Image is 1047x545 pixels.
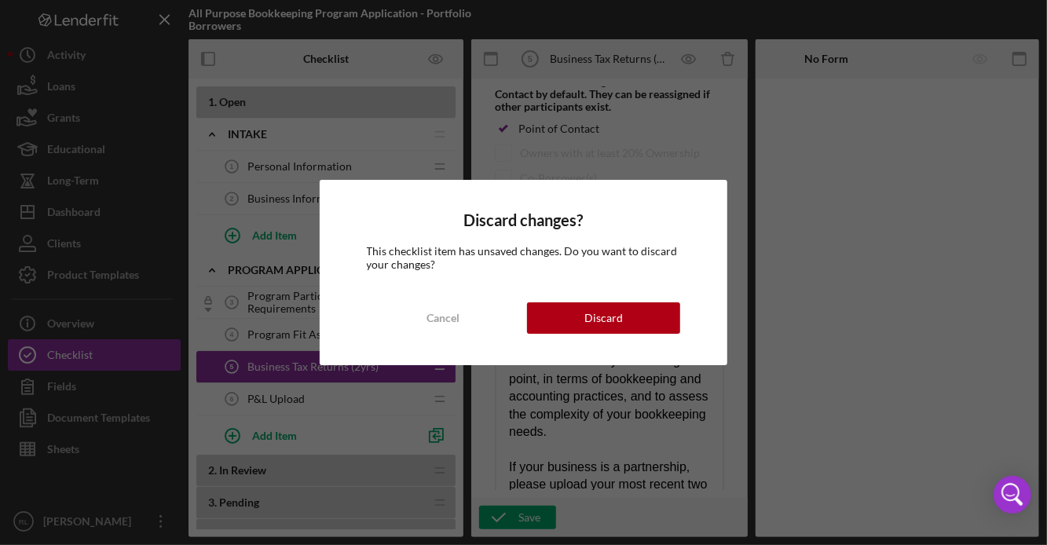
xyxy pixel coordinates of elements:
[367,245,681,270] div: This checklist item has unsaved changes. Do you want to discard your changes?
[367,211,681,229] h4: Discard changes?
[367,302,520,334] button: Cancel
[994,476,1031,514] div: Open Intercom Messenger
[527,302,680,334] button: Discard
[13,136,214,188] div: If your business is a partnership, please upload your most recent two years of 1065 federal tax f...
[13,13,214,118] div: We will use this information to better understand your starting point, in terms of bookkeeping an...
[13,13,214,540] body: Rich Text Area. Press ALT-0 for help.
[426,302,459,334] div: Cancel
[584,302,623,334] div: Discard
